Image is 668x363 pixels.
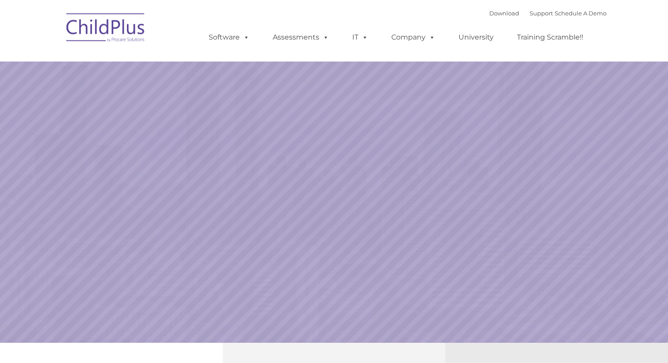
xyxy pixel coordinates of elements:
a: University [450,29,502,46]
a: Support [530,10,553,17]
a: Learn More [454,199,566,229]
a: Download [489,10,519,17]
a: Training Scramble!! [508,29,592,46]
font: | [489,10,607,17]
a: Company [383,29,444,46]
a: IT [343,29,377,46]
img: ChildPlus by Procare Solutions [62,7,150,51]
a: Schedule A Demo [555,10,607,17]
a: Assessments [264,29,338,46]
a: Software [200,29,258,46]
